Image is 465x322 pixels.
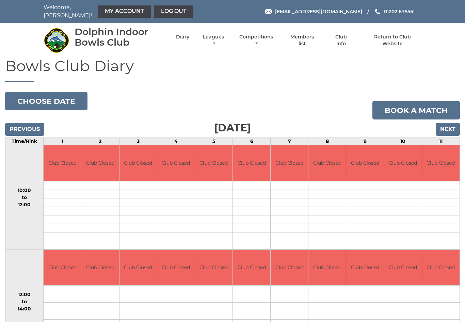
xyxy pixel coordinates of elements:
div: Dolphin Indoor Bowls Club [75,27,164,48]
td: Club Closed [195,145,233,181]
td: Club Closed [44,250,81,286]
td: Club Closed [308,250,346,286]
nav: Welcome, [PERSON_NAME]! [44,3,195,20]
td: 10:00 to 12:00 [5,145,44,250]
td: Club Closed [271,145,308,181]
td: 3 [119,138,157,145]
td: Club Closed [422,250,460,286]
td: Club Closed [308,145,346,181]
a: Log out [154,5,193,18]
td: Club Closed [384,145,422,181]
a: Return to Club Website [364,34,421,47]
a: My Account [98,5,151,18]
td: Club Closed [119,250,157,286]
td: 6 [233,138,271,145]
td: 10 [384,138,422,145]
td: 8 [308,138,346,145]
td: Club Closed [81,250,119,286]
a: Phone us 01202 675551 [374,8,415,15]
td: Club Closed [271,250,308,286]
td: Club Closed [233,250,270,286]
img: Email [265,9,272,14]
a: Leagues [201,34,226,47]
td: Club Closed [384,250,422,286]
td: Club Closed [44,145,81,181]
td: 11 [422,138,460,145]
td: 5 [195,138,233,145]
td: 1 [44,138,81,145]
button: Choose date [5,92,87,110]
img: Phone us [375,9,380,14]
td: Club Closed [81,145,119,181]
span: [EMAIL_ADDRESS][DOMAIN_NAME] [275,9,362,15]
img: Dolphin Indoor Bowls Club [44,28,69,53]
a: Club Info [330,34,352,47]
td: 7 [271,138,308,145]
input: Previous [5,123,44,136]
td: Time/Rink [5,138,44,145]
td: Club Closed [195,250,233,286]
a: Email [EMAIL_ADDRESS][DOMAIN_NAME] [265,8,362,15]
td: Club Closed [346,145,384,181]
a: Members list [287,34,318,47]
td: Club Closed [346,250,384,286]
td: 2 [81,138,119,145]
input: Next [436,123,460,136]
td: Club Closed [119,145,157,181]
a: Diary [176,34,189,40]
td: 4 [157,138,195,145]
h1: Bowls Club Diary [5,58,460,82]
td: 9 [346,138,384,145]
td: Club Closed [157,250,195,286]
a: Book a match [372,101,460,119]
a: Competitions [238,34,275,47]
td: Club Closed [233,145,270,181]
span: 01202 675551 [384,9,415,15]
td: Club Closed [157,145,195,181]
td: Club Closed [422,145,460,181]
